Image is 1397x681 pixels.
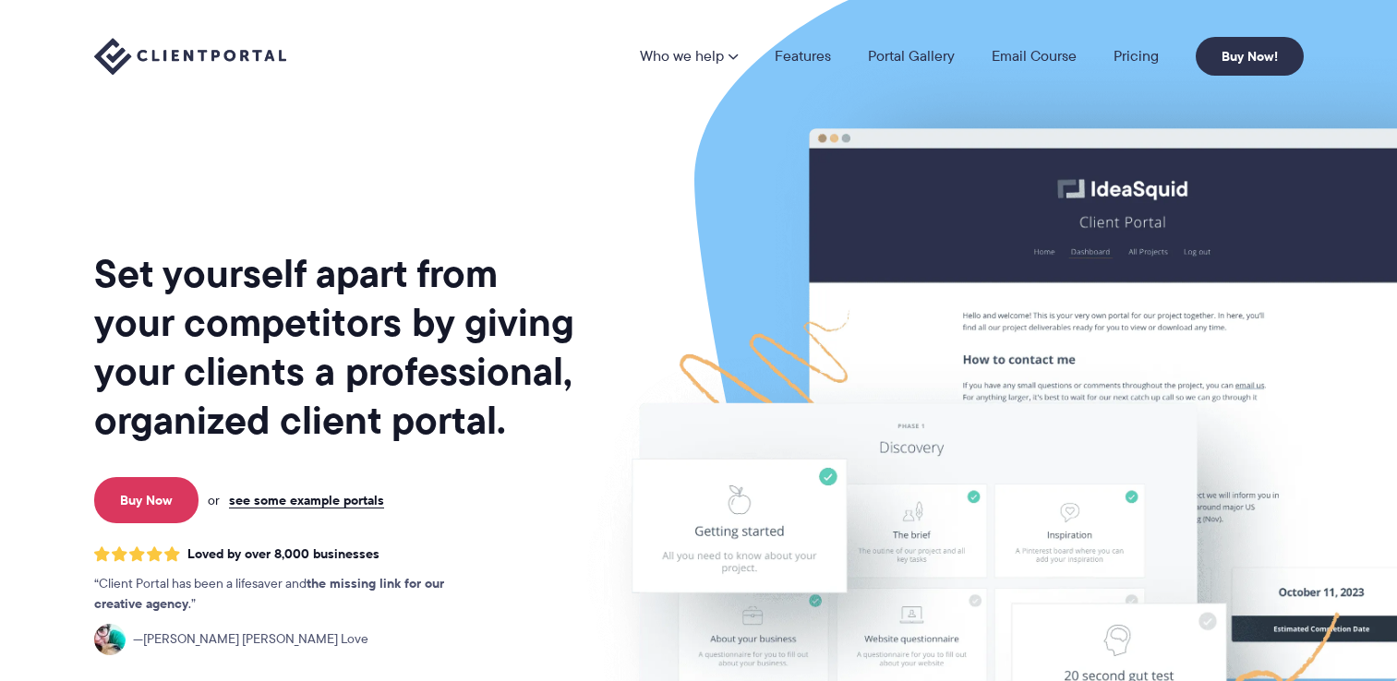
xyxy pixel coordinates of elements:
strong: the missing link for our creative agency [94,573,444,614]
span: [PERSON_NAME] [PERSON_NAME] Love [133,629,368,650]
span: or [208,492,220,508]
h1: Set yourself apart from your competitors by giving your clients a professional, organized client ... [94,249,578,445]
a: Features [775,49,831,64]
p: Client Portal has been a lifesaver and . [94,574,482,615]
span: Loved by over 8,000 businesses [187,546,379,562]
a: Email Course [992,49,1077,64]
a: Pricing [1114,49,1159,64]
a: see some example portals [229,492,384,508]
a: Buy Now! [1196,37,1304,76]
a: Buy Now [94,477,199,523]
a: Portal Gallery [868,49,955,64]
a: Who we help [640,49,738,64]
